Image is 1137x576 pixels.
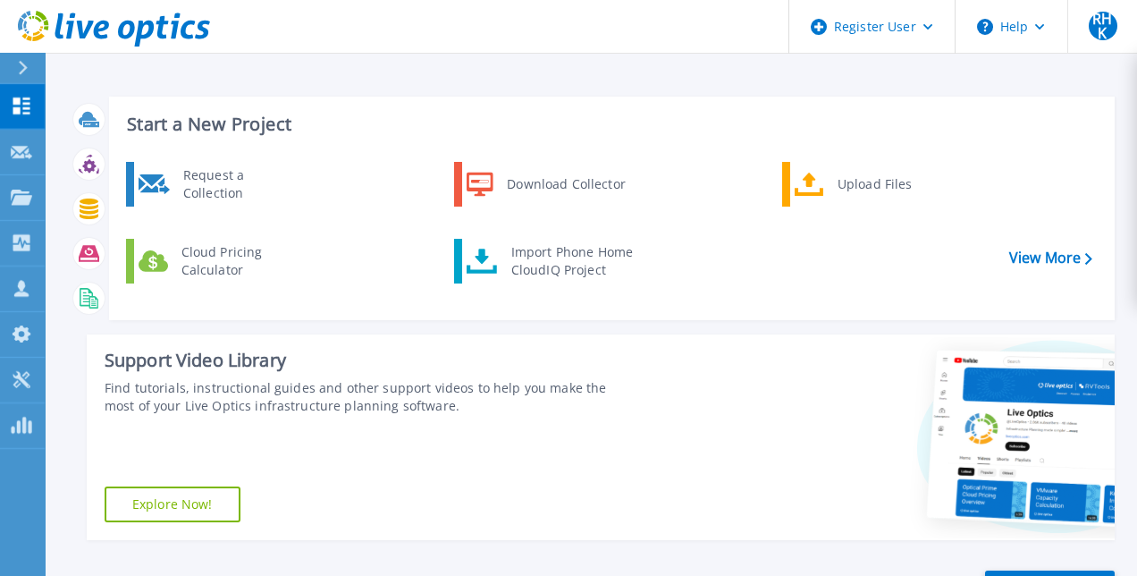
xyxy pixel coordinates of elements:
div: Find tutorials, instructional guides and other support videos to help you make the most of your L... [105,379,639,415]
div: Upload Files [829,166,961,202]
a: View More [1009,250,1092,267]
div: Support Video Library [105,349,639,372]
div: Cloud Pricing Calculator [173,243,305,279]
a: Request a Collection [126,162,309,207]
div: Download Collector [498,166,633,202]
a: Upload Files [782,162,965,207]
div: Import Phone Home CloudIQ Project [502,243,642,279]
a: Cloud Pricing Calculator [126,239,309,284]
h3: Start a New Project [127,114,1091,134]
div: Request a Collection [174,166,305,202]
span: RHK [1089,12,1117,40]
a: Download Collector [454,162,637,207]
a: Explore Now! [105,487,240,522]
